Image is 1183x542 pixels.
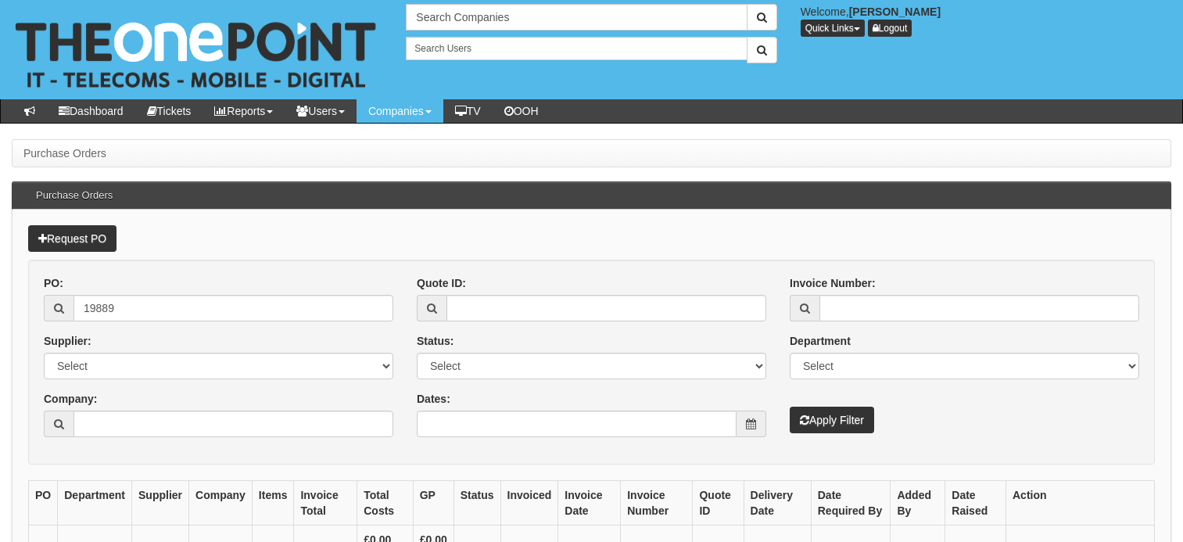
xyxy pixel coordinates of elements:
[58,481,132,526] th: Department
[44,391,97,407] label: Company:
[203,99,285,123] a: Reports
[44,275,63,291] label: PO:
[357,481,413,526] th: Total Costs
[453,481,500,526] th: Status
[621,481,693,526] th: Invoice Number
[558,481,621,526] th: Invoice Date
[135,99,203,123] a: Tickets
[849,5,941,18] b: [PERSON_NAME]
[500,481,558,526] th: Invoiced
[789,4,1183,37] div: Welcome,
[693,481,744,526] th: Quote ID
[417,275,466,291] label: Quote ID:
[493,99,550,123] a: OOH
[891,481,945,526] th: Added By
[417,391,450,407] label: Dates:
[28,182,120,209] h3: Purchase Orders
[801,20,865,37] button: Quick Links
[868,20,912,37] a: Logout
[744,481,811,526] th: Delivery Date
[443,99,493,123] a: TV
[23,145,106,161] li: Purchase Orders
[1006,481,1155,526] th: Action
[790,407,874,433] button: Apply Filter
[945,481,1006,526] th: Date Raised
[790,333,851,349] label: Department
[189,481,253,526] th: Company
[406,4,747,31] input: Search Companies
[132,481,189,526] th: Supplier
[294,481,357,526] th: Invoice Total
[29,481,58,526] th: PO
[47,99,135,123] a: Dashboard
[28,225,117,252] a: Request PO
[413,481,453,526] th: GP
[417,333,453,349] label: Status:
[252,481,294,526] th: Items
[811,481,891,526] th: Date Required By
[285,99,357,123] a: Users
[44,333,91,349] label: Supplier:
[790,275,876,291] label: Invoice Number:
[357,99,443,123] a: Companies
[406,37,747,60] input: Search Users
